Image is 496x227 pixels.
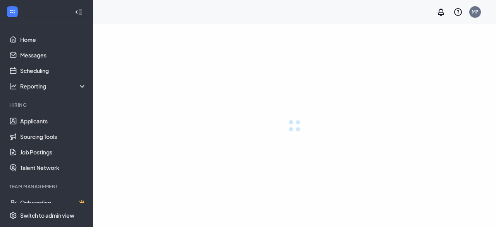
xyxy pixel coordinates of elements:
[9,102,85,108] div: Hiring
[9,8,16,16] svg: WorkstreamLogo
[9,211,17,219] svg: Settings
[20,160,86,175] a: Talent Network
[436,7,446,17] svg: Notifications
[75,8,83,16] svg: Collapse
[9,82,17,90] svg: Analysis
[453,7,463,17] svg: QuestionInfo
[20,32,86,47] a: Home
[20,144,86,160] a: Job Postings
[472,9,479,15] div: MP
[20,195,86,210] a: OnboardingCrown
[20,113,86,129] a: Applicants
[20,129,86,144] a: Sourcing Tools
[20,63,86,78] a: Scheduling
[20,82,87,90] div: Reporting
[20,211,74,219] div: Switch to admin view
[20,47,86,63] a: Messages
[9,183,85,190] div: Team Management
